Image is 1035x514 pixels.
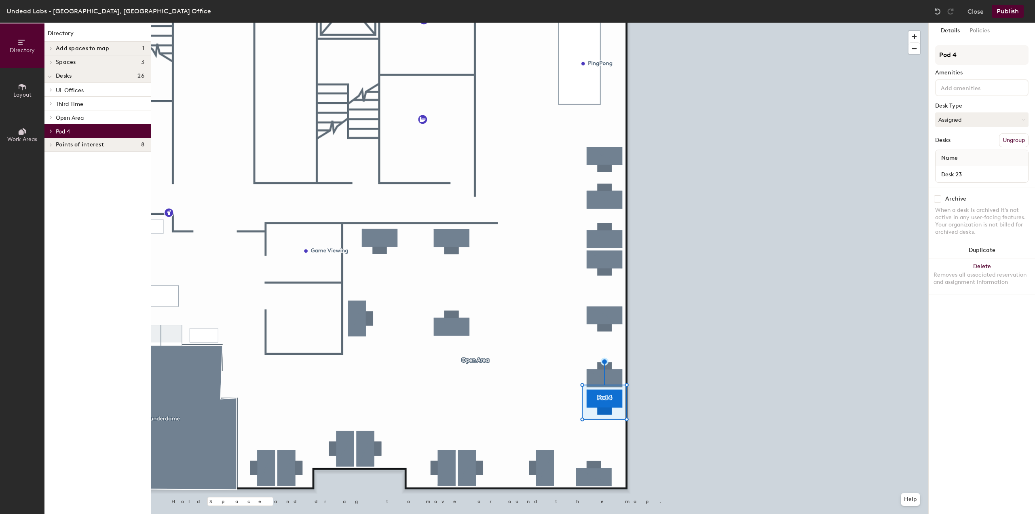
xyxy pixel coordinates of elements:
span: Pod 4 [56,128,70,135]
div: Removes all associated reservation and assignment information [934,271,1030,286]
input: Unnamed desk [937,169,1027,180]
input: Add amenities [939,82,1012,92]
span: Open Area [56,114,84,121]
span: Work Areas [7,136,37,143]
h1: Directory [44,29,151,42]
span: Desks [56,73,72,79]
span: Add spaces to map [56,45,110,52]
button: Publish [992,5,1024,18]
button: DeleteRemoves all associated reservation and assignment information [929,258,1035,294]
span: 1 [142,45,144,52]
div: Undead Labs - [GEOGRAPHIC_DATA], [GEOGRAPHIC_DATA] Office [6,6,211,16]
span: Name [937,151,962,165]
img: Undo [934,7,942,15]
button: Close [967,5,984,18]
div: Amenities [935,70,1029,76]
span: 3 [141,59,144,66]
span: Directory [10,47,35,54]
button: Help [901,493,920,506]
button: Assigned [935,112,1029,127]
div: Desk Type [935,103,1029,109]
img: Redo [946,7,955,15]
button: Duplicate [929,242,1035,258]
div: Archive [945,196,966,202]
button: Policies [965,23,995,39]
span: UL Offices [56,87,84,94]
div: Desks [935,137,951,144]
span: Points of interest [56,142,104,148]
span: Spaces [56,59,76,66]
span: Third Time [56,101,83,108]
div: When a desk is archived it's not active in any user-facing features. Your organization is not bil... [935,207,1029,236]
span: 8 [141,142,144,148]
button: Ungroup [999,133,1029,147]
span: 26 [137,73,144,79]
button: Details [936,23,965,39]
span: Layout [13,91,32,98]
